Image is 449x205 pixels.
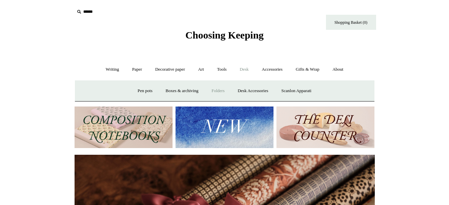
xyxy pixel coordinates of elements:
a: Pen pots [132,82,158,100]
img: The Deli Counter [276,107,374,148]
a: Decorative paper [149,61,191,78]
a: Gifts & Wrap [290,61,325,78]
img: New.jpg__PID:f73bdf93-380a-4a35-bcfe-7823039498e1 [176,107,273,148]
img: 202302 Composition ledgers.jpg__PID:69722ee6-fa44-49dd-a067-31375e5d54ec [75,107,173,148]
a: Tools [211,61,233,78]
a: Shopping Basket (0) [326,15,376,30]
a: Accessories [256,61,289,78]
a: Art [192,61,210,78]
a: Choosing Keeping [185,35,263,40]
a: Desk Accessories [232,82,274,100]
a: About [326,61,349,78]
a: Scanlon Apparati [275,82,318,100]
a: Paper [126,61,148,78]
a: Boxes & archiving [159,82,204,100]
span: Choosing Keeping [185,29,263,41]
a: Writing [100,61,125,78]
a: Desk [234,61,255,78]
a: Folders [206,82,231,100]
